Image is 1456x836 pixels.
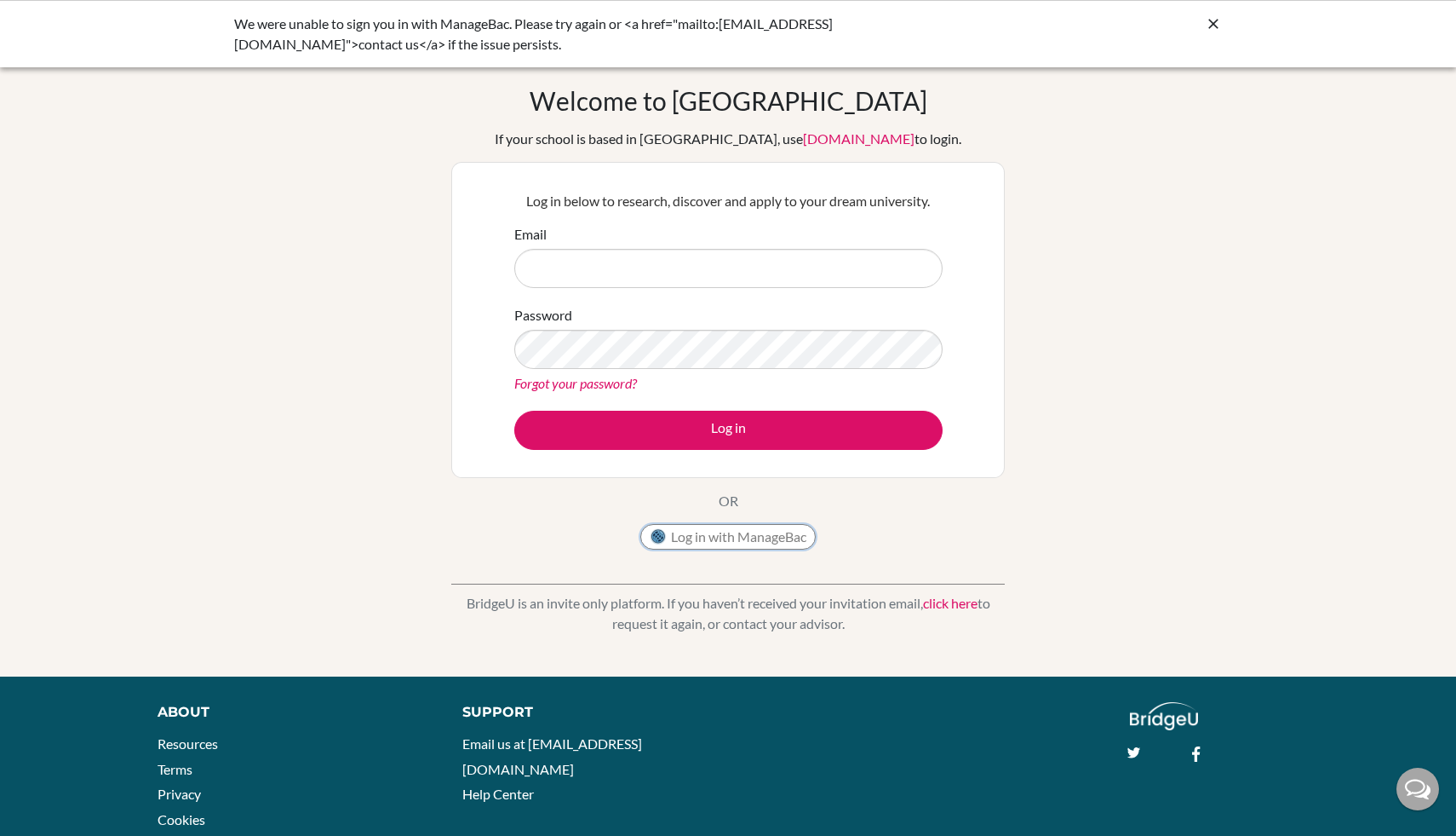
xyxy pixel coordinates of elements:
label: Password [514,305,572,326]
button: Log in with ManageBac [640,524,816,550]
div: About [158,702,424,723]
a: Email us at [EMAIL_ADDRESS][DOMAIN_NAME] [462,735,642,777]
label: Email [514,224,547,245]
a: Help Center [462,786,534,802]
div: We were unable to sign you in with ManageBac. Please try again or <a href="mailto:[EMAIL_ADDRESS]... [234,14,966,55]
a: click here [923,595,977,611]
img: logo_white@2x-f4f0deed5e89b7ecb1c2cc34c3e3d731f90f0f143d5ea2071677605dd97b5244.png [1130,702,1199,730]
a: Terms [158,761,192,777]
a: Cookies [158,811,205,827]
p: BridgeU is an invite only platform. If you haven’t received your invitation email, to request it ... [451,593,1005,634]
a: Forgot your password? [514,375,637,391]
p: OR [719,491,738,511]
p: Log in below to research, discover and apply to your dream university. [514,191,943,211]
h1: Welcome to [GEOGRAPHIC_DATA] [530,85,927,116]
a: [DOMAIN_NAME] [803,130,914,147]
div: Support [462,702,709,723]
span: Help [39,12,74,27]
a: Privacy [158,786,201,802]
button: Log in [514,411,943,450]
a: Resources [158,735,218,752]
div: If your school is based in [GEOGRAPHIC_DATA], use to login. [495,129,961,149]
